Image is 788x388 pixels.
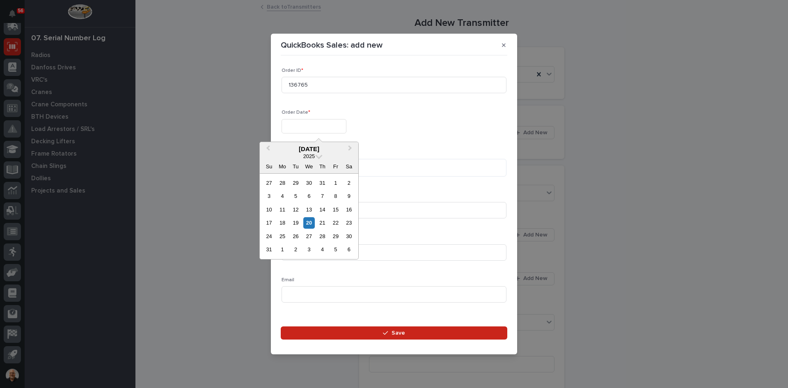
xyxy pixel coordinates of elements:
div: Choose Tuesday, September 2nd, 2025 [290,244,301,255]
button: Previous Month [261,143,274,156]
div: [DATE] [260,145,358,153]
p: QuickBooks Sales: add new [281,40,383,50]
div: Choose Thursday, July 31st, 2025 [317,177,328,188]
div: Sa [344,161,355,172]
div: Choose Monday, September 1st, 2025 [277,244,288,255]
div: Choose Saturday, August 16th, 2025 [344,204,355,215]
div: Choose Sunday, August 3rd, 2025 [263,191,275,202]
div: Choose Wednesday, September 3rd, 2025 [303,244,314,255]
span: Order Date [282,110,310,115]
div: Choose Sunday, August 17th, 2025 [263,217,275,228]
div: We [303,161,314,172]
div: Choose Sunday, August 31st, 2025 [263,244,275,255]
div: Tu [290,161,301,172]
div: Choose Friday, August 8th, 2025 [330,191,341,202]
div: Choose Saturday, September 6th, 2025 [344,244,355,255]
span: Order ID [282,68,303,73]
div: Choose Sunday, August 10th, 2025 [263,204,275,215]
div: Choose Tuesday, August 5th, 2025 [290,191,301,202]
div: Choose Sunday, July 27th, 2025 [263,177,275,188]
span: Email [282,278,294,282]
div: Choose Thursday, August 7th, 2025 [317,191,328,202]
div: Choose Tuesday, August 26th, 2025 [290,231,301,242]
div: Choose Friday, August 29th, 2025 [330,231,341,242]
div: Choose Thursday, August 14th, 2025 [317,204,328,215]
div: Choose Wednesday, July 30th, 2025 [303,177,314,188]
button: Next Month [344,143,357,156]
div: Choose Tuesday, July 29th, 2025 [290,177,301,188]
div: Choose Thursday, September 4th, 2025 [317,244,328,255]
div: Choose Tuesday, August 12th, 2025 [290,204,301,215]
div: Choose Wednesday, August 20th, 2025 [303,217,314,228]
div: Choose Saturday, August 30th, 2025 [344,231,355,242]
span: 2025 [303,153,315,159]
div: Choose Wednesday, August 13th, 2025 [303,204,314,215]
div: Choose Wednesday, August 6th, 2025 [303,191,314,202]
div: Choose Monday, August 11th, 2025 [277,204,288,215]
div: Choose Sunday, August 24th, 2025 [263,231,275,242]
div: Fr [330,161,341,172]
div: Choose Saturday, August 9th, 2025 [344,191,355,202]
div: Choose Friday, September 5th, 2025 [330,244,341,255]
div: Choose Monday, August 18th, 2025 [277,217,288,228]
div: Choose Friday, August 22nd, 2025 [330,217,341,228]
div: Choose Thursday, August 28th, 2025 [317,231,328,242]
div: month 2025-08 [262,176,355,256]
div: Choose Tuesday, August 19th, 2025 [290,217,301,228]
div: Choose Friday, August 1st, 2025 [330,177,341,188]
div: Choose Thursday, August 21st, 2025 [317,217,328,228]
div: Choose Monday, August 25th, 2025 [277,231,288,242]
div: Choose Wednesday, August 27th, 2025 [303,231,314,242]
button: Save [281,326,507,340]
div: Th [317,161,328,172]
div: Su [263,161,275,172]
div: Choose Monday, August 4th, 2025 [277,191,288,202]
div: Choose Saturday, August 23rd, 2025 [344,217,355,228]
span: Save [392,329,405,337]
div: Choose Monday, July 28th, 2025 [277,177,288,188]
div: Choose Saturday, August 2nd, 2025 [344,177,355,188]
div: Choose Friday, August 15th, 2025 [330,204,341,215]
div: Mo [277,161,288,172]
